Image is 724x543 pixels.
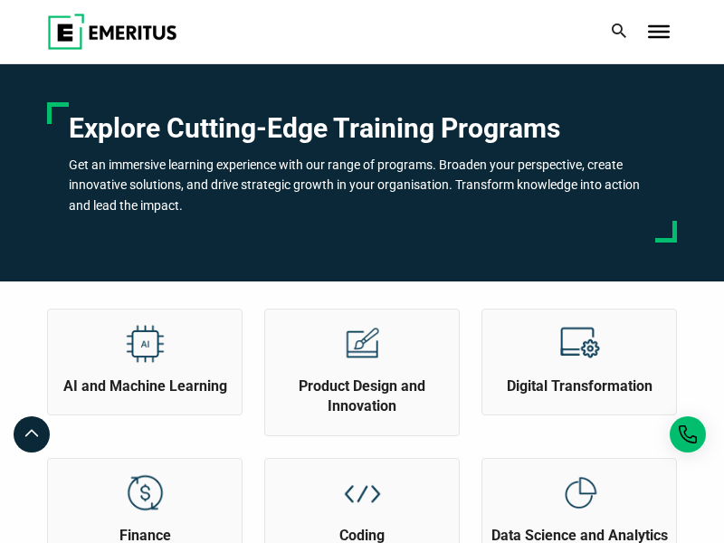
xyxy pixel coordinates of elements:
[69,111,655,146] h1: Explore Cutting-Edge Training Programs
[487,376,672,396] h2: Digital Transformation
[482,310,676,396] a: Explore Topics Digital Transformation
[342,323,383,364] img: Explore Topics
[52,376,237,396] h2: AI and Machine Learning
[648,25,670,38] button: Toggle Menu
[270,376,454,417] h2: Product Design and Innovation
[559,472,600,513] img: Explore Topics
[342,472,383,513] img: Explore Topics
[125,323,166,364] img: Explore Topics
[559,323,600,364] img: Explore Topics
[125,472,166,513] img: Explore Topics
[69,155,655,215] h3: Get an immersive learning experience with our range of programs. Broaden your perspective, create...
[48,310,242,396] a: Explore Topics AI and Machine Learning
[265,310,459,417] a: Explore Topics Product Design and Innovation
